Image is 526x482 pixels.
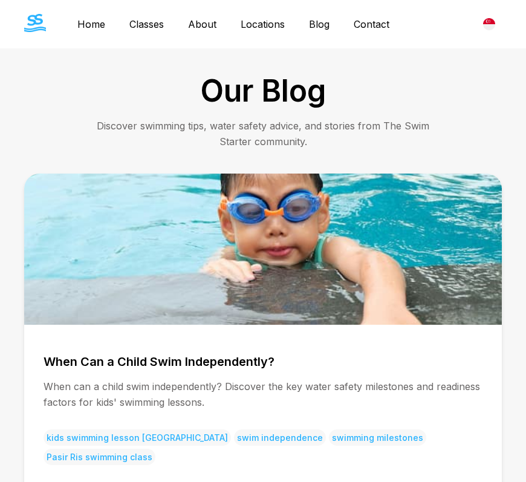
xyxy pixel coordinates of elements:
[329,429,426,446] span: swimming milestones
[297,18,342,30] a: Blog
[117,18,176,30] a: Classes
[24,14,46,32] img: The Swim Starter Logo
[65,18,117,30] a: Home
[44,429,231,446] span: kids swimming lesson [GEOGRAPHIC_DATA]
[476,11,502,37] div: [GEOGRAPHIC_DATA]
[82,119,444,149] p: Discover swimming tips, water safety advice, and stories from The Swim Starter community.
[176,18,229,30] a: About
[44,449,155,465] span: Pasir Ris swimming class
[44,354,482,370] h3: When Can a Child Swim Independently?
[24,174,502,325] img: When Can a Child Swim Independently?
[234,429,326,446] span: swim independence
[24,73,502,109] h1: Our Blog
[229,18,297,30] a: Locations
[44,379,482,410] p: When can a child swim independently? Discover the key water safety milestones and readiness facto...
[342,18,401,30] a: Contact
[483,18,495,30] img: Singapore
